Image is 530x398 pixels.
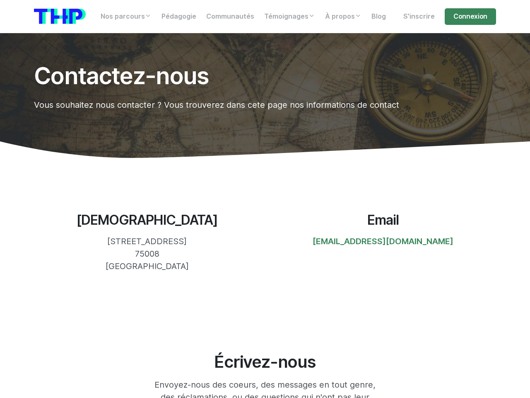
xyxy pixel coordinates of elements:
span: [STREET_ADDRESS] 75008 [GEOGRAPHIC_DATA] [106,236,189,271]
h1: Contactez-nous [34,63,417,89]
p: Vous souhaitez nous contacter ? Vous trouverez dans cete page nos informations de contact [34,99,417,111]
a: Nos parcours [96,8,157,25]
h3: [DEMOGRAPHIC_DATA] [34,212,260,228]
a: Témoignages [259,8,320,25]
a: Blog [366,8,391,25]
a: Pédagogie [157,8,201,25]
a: Communautés [201,8,259,25]
a: S'inscrire [398,8,440,25]
img: logo [34,9,86,24]
a: [EMAIL_ADDRESS][DOMAIN_NAME] [313,236,453,246]
h2: Écrivez-nous [152,352,378,372]
a: À propos [320,8,366,25]
h3: Email [270,212,496,228]
a: Connexion [445,8,496,25]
